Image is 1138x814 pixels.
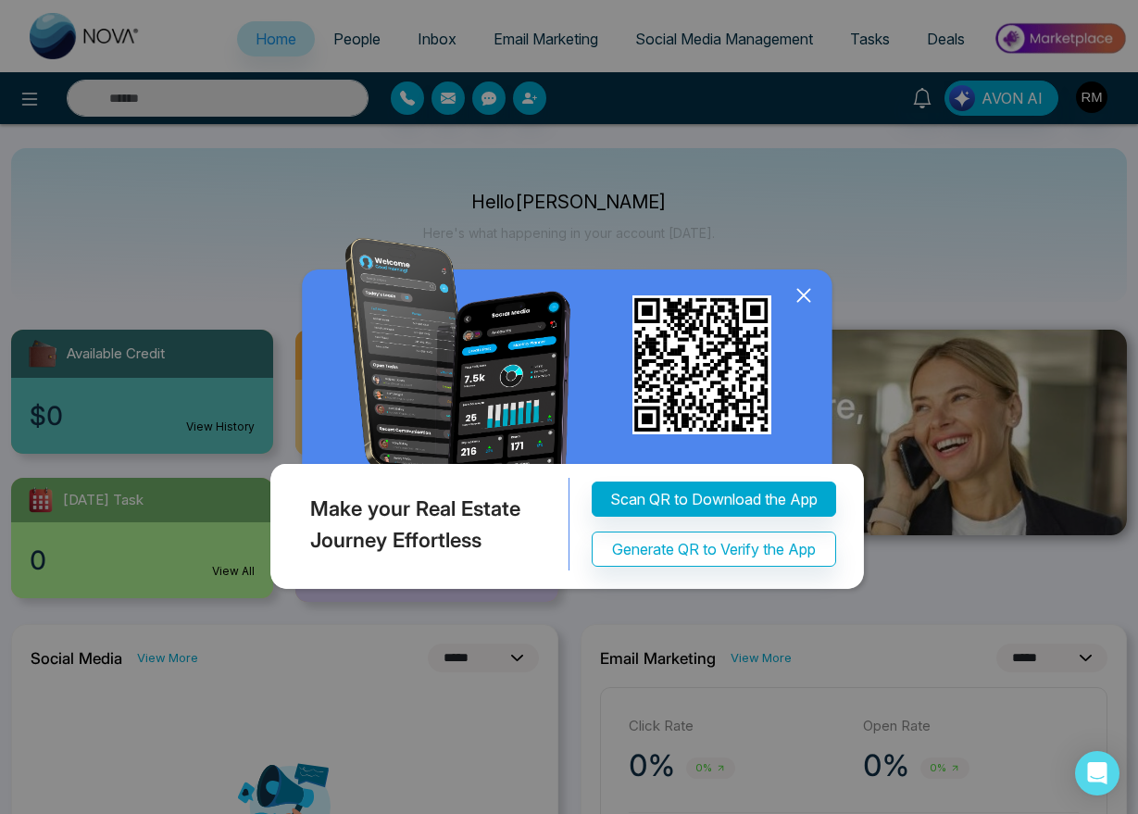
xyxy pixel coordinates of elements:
div: Make your Real Estate Journey Effortless [266,478,569,570]
img: QRModal [266,238,873,598]
img: qr_for_download_app.png [632,295,771,434]
button: Generate QR to Verify the App [592,532,836,567]
button: Scan QR to Download the App [592,482,836,517]
div: Open Intercom Messenger [1075,751,1119,795]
